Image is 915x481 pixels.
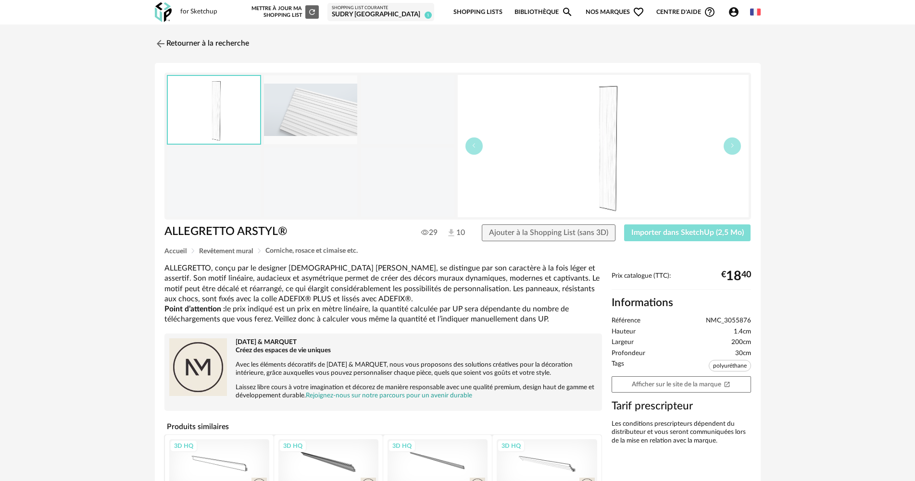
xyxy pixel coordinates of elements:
span: Revêtement mural [199,248,253,255]
a: Retourner à la recherche [155,33,249,54]
span: Magnify icon [562,6,573,18]
span: Corniche, rosace et cimaise etc. [265,247,358,254]
a: BibliothèqueMagnify icon [514,1,573,24]
div: SUDRY [GEOGRAPHIC_DATA] [332,11,430,19]
a: Rejoignez-nous sur notre parcours pour un avenir durable [306,392,472,399]
span: 1 [425,12,432,19]
span: Account Circle icon [728,6,744,18]
div: Prix catalogue (TTC): [612,272,751,290]
span: Hauteur [612,328,636,336]
div: Shopping List courante [332,5,430,11]
b: Point d’attention : [164,305,225,313]
div: 3D HQ [170,440,198,452]
div: € 40 [721,272,751,280]
img: thumbnail.png [168,76,260,144]
span: Help Circle Outline icon [704,6,715,18]
button: Importer dans SketchUp (2,5 Mo) [624,224,751,242]
span: Refresh icon [308,9,316,14]
b: Créez des espaces de vie uniques [236,347,331,354]
img: NMC_02_arstyl_allegretto_wall-panels_a_cbs.jpg [264,75,357,144]
a: Afficher sur le site de la marqueOpen In New icon [612,376,751,393]
span: Référence [612,317,640,325]
div: Les conditions prescripteurs dépendent du distributeur et vous seront communiquées lors de la mis... [612,420,751,445]
span: 18 [726,272,741,280]
div: Mettre à jour ma Shopping List [250,5,319,19]
span: 1.4cm [734,328,751,336]
img: OXP [155,2,172,22]
a: Shopping Lists [453,1,502,24]
span: 10 [446,228,464,238]
span: Account Circle icon [728,6,740,18]
button: Ajouter à la Shopping List (sans 3D) [482,224,615,242]
span: Importer dans SketchUp (2,5 Mo) [631,229,744,236]
span: Nos marques [586,1,644,24]
p: le prix indiqué est un prix en mètre linéaire, la quantité calculée par UP sera dépendante du nom... [164,304,602,325]
span: Tags [612,360,624,374]
div: 3D HQ [279,440,307,452]
div: Breadcrumb [164,247,751,255]
h3: Tarif prescripteur [612,399,751,413]
img: brand logo [169,338,227,396]
img: fr [750,7,761,17]
span: Centre d'aideHelp Circle Outline icon [656,6,715,18]
p: Avec les éléments décoratifs de [DATE] & MARQUET, nous vous proposons des solutions créatives pou... [169,361,597,377]
span: Accueil [164,248,187,255]
h2: Informations [612,296,751,310]
span: NMC_3055876 [706,317,751,325]
span: Heart Outline icon [633,6,644,18]
a: Shopping List courante SUDRY [GEOGRAPHIC_DATA] 1 [332,5,430,19]
div: for Sketchup [180,8,217,16]
span: 29 [421,228,438,237]
span: 30cm [735,349,751,358]
span: 200cm [731,338,751,347]
span: polyuréthane [709,360,751,371]
span: Largeur [612,338,634,347]
b: [DATE] & MARQUET [236,339,297,345]
div: ALLEGRETTO, conçu par le designer [DEMOGRAPHIC_DATA] [PERSON_NAME], se distingue par son caractèr... [164,263,602,325]
img: svg+xml;base64,PHN2ZyB3aWR0aD0iMjQiIGhlaWdodD0iMjQiIHZpZXdCb3g9IjAgMCAyNCAyNCIgZmlsbD0ibm9uZSIgeG... [155,38,166,49]
div: 3D HQ [388,440,416,452]
p: Laissez libre cours à votre imagination et décorez de manière responsable avec une qualité premiu... [169,383,597,400]
img: thumbnail.png [458,75,749,217]
span: Ajouter à la Shopping List (sans 3D) [489,229,608,236]
img: Téléchargements [446,228,456,238]
h1: ALLEGRETTO ARSTYL® [164,224,403,239]
h4: Produits similaires [164,419,602,434]
span: Open In New icon [724,381,730,387]
div: 3D HQ [497,440,525,452]
span: Profondeur [612,349,645,358]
